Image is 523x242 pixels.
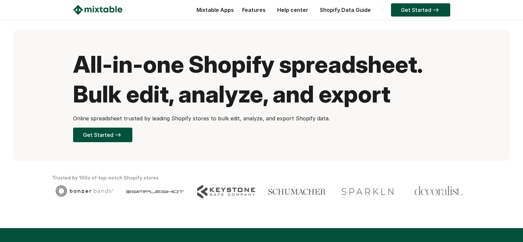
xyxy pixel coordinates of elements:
img: Client logo [197,185,255,198]
img: Client logo [339,185,397,198]
p: Online spreadsheet trusted by leading Shopify stores to bulk edit, analyze, and export Shopify data. [73,114,450,122]
a: Features [239,7,269,13]
img: arrow-right.svg [431,8,440,12]
img: arrow-right.svg [113,133,122,137]
a: Shopify Data Guide [317,7,374,13]
a: Get Started [391,3,450,17]
img: Mixtable logo [73,5,122,15]
img: Client logo [268,185,326,198]
img: Client logo [56,185,113,197]
a: Help center [274,7,312,13]
img: Client logo [126,185,184,198]
a: Get Started [73,128,132,142]
div: Trusted by 100s of top-notch Shopify stores [52,174,471,182]
img: Client logo [414,185,463,197]
div: Mixtable Apps [193,5,234,18]
h1: All-in-one Shopify spreadsheet. Bulk edit, analyze, and export [73,50,450,109]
